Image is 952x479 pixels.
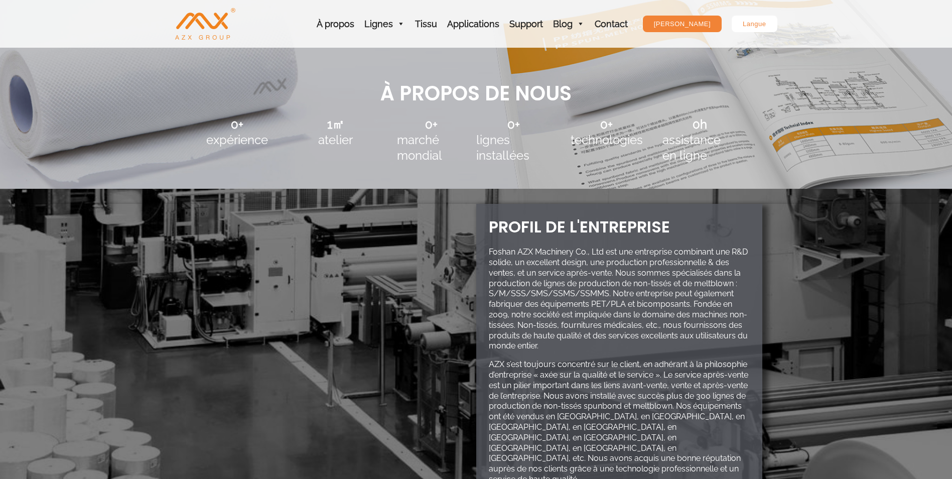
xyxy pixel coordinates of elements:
h2: PROFIL DE L'ENTREPRISE [489,216,750,237]
span: 0 [231,116,238,132]
div: technologies [561,132,652,148]
a: Langue [732,16,777,32]
div: assistance en ligne [662,132,737,163]
h1: À PROPOS DE NOUS [195,80,757,106]
div: atelier [285,132,387,148]
div: expérience [200,132,275,148]
p: Foshan AZX Machinery Co., Ltd est une entreprise combinant une R&D solide, un excellent design, u... [489,247,750,351]
span: + [608,116,652,132]
span: 0 [425,116,433,132]
span: 0 [600,116,608,132]
span: ㎡ [332,116,387,132]
span: + [433,116,466,132]
span: h [700,116,737,132]
div: marché mondial [397,132,467,163]
a: [PERSON_NAME] [643,16,722,32]
span: + [515,116,551,132]
span: 1 [327,116,332,132]
span: 0 [507,116,515,132]
div: lignes installées [476,132,551,163]
span: 0 [693,116,700,132]
span: + [238,116,275,132]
